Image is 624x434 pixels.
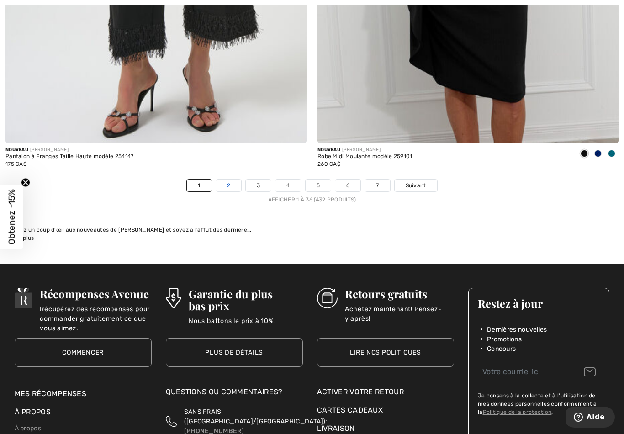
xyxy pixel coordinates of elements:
div: Jetez un coup d'œil aux nouveautés de [PERSON_NAME] et soyez à l’affût des dernière... [11,226,613,234]
span: Promotions [487,334,522,344]
div: Robe Midi Moulante modèle 259101 [317,153,412,160]
a: À propos [15,424,41,432]
a: Plus de détails [166,338,303,367]
h3: Garantie du plus bas prix [189,288,303,312]
img: Garantie du plus bas prix [166,288,181,308]
input: Votre courriel ici [478,362,600,382]
a: Suivant [395,180,437,191]
span: Suivant [406,181,426,190]
div: [PERSON_NAME] [5,147,134,153]
h3: Restez à jour [478,297,600,309]
span: Nouveau [317,147,340,153]
span: 260 CA$ [317,161,340,167]
button: Close teaser [21,178,30,187]
img: Retours gratuits [317,288,338,308]
a: 4 [275,180,301,191]
iframe: Ouvre un widget dans lequel vous pouvez trouver plus d’informations [566,407,615,429]
a: Cartes Cadeaux [317,405,454,416]
div: Teal [605,147,619,162]
p: Nous battons le prix à 10%! [189,316,303,334]
a: Activer votre retour [317,386,454,397]
span: Nouveau [5,147,28,153]
a: Commencer [15,338,152,367]
div: Royal [591,147,605,162]
div: Questions ou commentaires? [166,386,303,402]
a: Politique de la protection [483,409,552,415]
a: 3 [246,180,271,191]
div: Pantalon à Franges Taille Haute modèle 254147 [5,153,134,160]
p: Achetez maintenant! Pensez-y après! [345,304,454,323]
h3: Retours gratuits [345,288,454,300]
a: Mes récompenses [15,389,87,398]
a: 6 [335,180,360,191]
div: Black [577,147,591,162]
h3: Récompenses Avenue [40,288,151,300]
a: 1 [187,180,211,191]
span: Dernières nouvelles [487,325,547,334]
a: Livraison [317,424,355,433]
span: Concours [487,344,516,354]
img: Récompenses Avenue [15,288,33,308]
div: [PERSON_NAME] [317,147,412,153]
span: Obtenez -15% [6,190,17,245]
a: Lire nos politiques [317,338,454,367]
span: 175 CA$ [5,161,26,167]
a: 5 [306,180,331,191]
p: Récupérez des recompenses pour commander gratuitement ce que vous aimez. [40,304,151,323]
a: 7 [365,180,390,191]
div: À propos [15,407,152,422]
label: Je consens à la collecte et à l'utilisation de mes données personnelles conformément à la . [478,392,600,416]
a: 2 [216,180,241,191]
span: SANS FRAIS ([GEOGRAPHIC_DATA]/[GEOGRAPHIC_DATA]): [184,408,328,425]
